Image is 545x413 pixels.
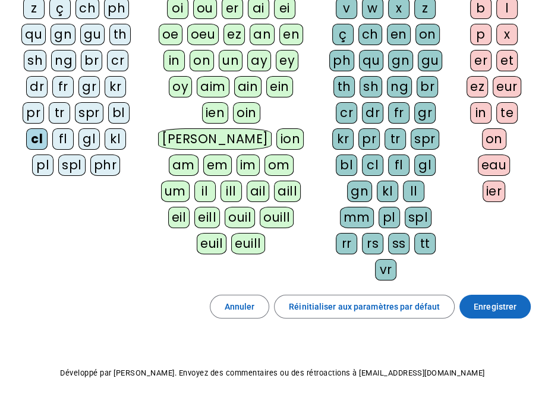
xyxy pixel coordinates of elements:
[26,76,48,97] div: dr
[225,299,255,314] span: Annuler
[163,50,185,71] div: in
[219,50,242,71] div: un
[161,181,190,202] div: um
[202,102,229,124] div: ien
[385,128,406,150] div: tr
[90,155,121,176] div: phr
[329,50,354,71] div: ph
[347,181,372,202] div: gn
[169,155,199,176] div: am
[405,207,432,228] div: spl
[210,295,270,319] button: Annuler
[358,128,380,150] div: pr
[233,102,260,124] div: oin
[333,76,355,97] div: th
[107,50,128,71] div: cr
[24,50,46,71] div: sh
[234,76,262,97] div: ain
[470,102,492,124] div: in
[10,366,535,380] p: Développé par [PERSON_NAME]. Envoyez des commentaires ou des rétroactions à [EMAIL_ADDRESS][DOMAI...
[340,207,374,228] div: mm
[470,24,492,45] div: p
[197,76,229,97] div: aim
[237,155,260,176] div: im
[197,233,226,254] div: euil
[358,24,382,45] div: ch
[493,76,521,97] div: eur
[336,233,357,254] div: rr
[58,155,86,176] div: spl
[260,207,294,228] div: ouill
[403,181,424,202] div: ll
[187,24,219,45] div: oeu
[276,128,304,150] div: ion
[51,24,75,45] div: gn
[105,128,126,150] div: kl
[377,181,398,202] div: kl
[247,181,270,202] div: ail
[359,50,383,71] div: qu
[482,128,506,150] div: on
[223,24,245,45] div: ez
[105,76,126,97] div: kr
[336,102,357,124] div: cr
[411,128,439,150] div: spr
[362,155,383,176] div: cl
[220,181,242,202] div: ill
[388,155,409,176] div: fl
[379,207,400,228] div: pl
[387,76,412,97] div: ng
[274,181,301,202] div: aill
[225,207,255,228] div: ouil
[496,50,518,71] div: et
[78,76,100,97] div: gr
[388,50,413,71] div: gn
[52,128,74,150] div: fl
[414,102,436,124] div: gr
[360,76,382,97] div: sh
[336,155,357,176] div: bl
[108,102,130,124] div: bl
[247,50,271,71] div: ay
[190,50,214,71] div: on
[474,299,516,314] span: Enregistrer
[417,76,438,97] div: br
[362,233,383,254] div: rs
[159,24,182,45] div: oe
[80,24,105,45] div: gu
[49,102,70,124] div: tr
[467,76,488,97] div: ez
[470,50,492,71] div: er
[478,155,511,176] div: eau
[274,295,455,319] button: Réinitialiser aux paramètres par défaut
[279,24,303,45] div: en
[289,299,440,314] span: Réinitialiser aux paramètres par défaut
[459,295,531,319] button: Enregistrer
[332,24,354,45] div: ç
[414,233,436,254] div: tt
[203,155,232,176] div: em
[194,207,220,228] div: eill
[388,233,409,254] div: ss
[496,24,518,45] div: x
[109,24,131,45] div: th
[375,259,396,280] div: vr
[168,207,190,228] div: eil
[158,128,272,150] div: [PERSON_NAME]
[52,76,74,97] div: fr
[21,24,46,45] div: qu
[266,76,293,97] div: ein
[415,24,440,45] div: on
[250,24,275,45] div: an
[26,128,48,150] div: cl
[32,155,53,176] div: pl
[387,24,411,45] div: en
[51,50,76,71] div: ng
[23,102,44,124] div: pr
[483,181,506,202] div: ier
[332,128,354,150] div: kr
[81,50,102,71] div: br
[169,76,192,97] div: oy
[264,155,294,176] div: om
[496,102,518,124] div: te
